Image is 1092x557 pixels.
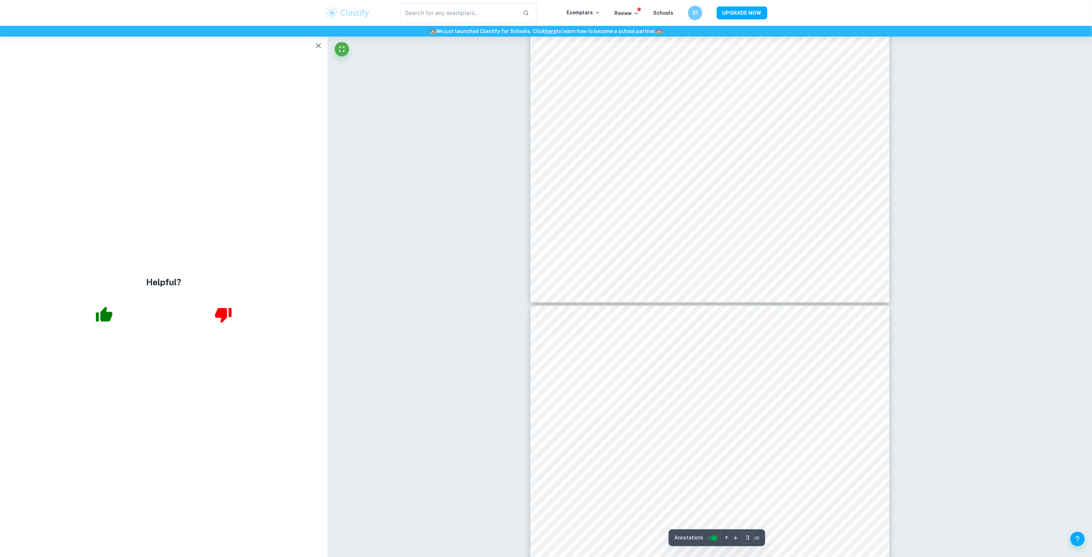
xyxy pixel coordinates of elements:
[717,6,767,19] button: UPGRADE NOW
[400,3,517,23] input: Search for any exemplars...
[146,276,181,289] h4: Helpful?
[656,28,662,34] span: 🏫
[674,534,703,542] span: Annotations
[754,535,759,541] span: / 12
[335,42,349,56] button: Fullscreen
[545,28,556,34] a: here
[688,6,702,20] button: S1
[654,10,674,16] a: Schools
[430,28,436,34] span: 🏫
[1070,532,1085,546] button: Help and Feedback
[325,6,371,20] img: Clastify logo
[615,9,639,17] p: Review
[567,9,600,17] p: Exemplars
[691,9,699,17] h6: S1
[1,27,1091,35] h6: We just launched Clastify for Schools. Click to learn how to become a school partner.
